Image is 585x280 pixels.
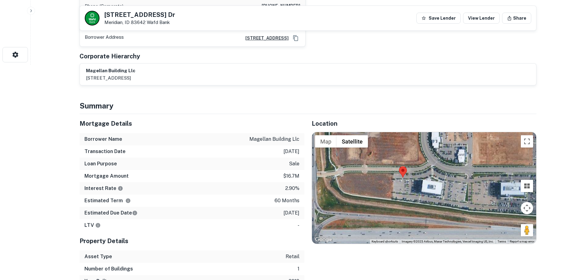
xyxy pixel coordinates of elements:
[84,222,101,229] h6: LTV
[80,236,304,246] h5: Property Details
[132,210,138,216] svg: Estimate is based on a standard schedule for this type of loan.
[86,67,135,74] h6: magellan building llc
[249,136,299,143] p: magellan building llc
[84,136,122,143] h6: Borrower Name
[314,236,334,244] img: Google
[554,231,585,260] iframe: Chat Widget
[95,223,101,228] svg: LTVs displayed on the website are for informational purposes only and may be reported incorrectly...
[80,119,304,128] h5: Mortgage Details
[84,185,123,192] h6: Interest Rate
[80,100,536,111] h4: Summary
[286,253,299,260] p: retail
[283,148,299,155] p: [DATE]
[502,13,531,24] button: Share
[118,186,123,191] svg: The interest rates displayed on the website are for informational purposes only and may be report...
[312,119,536,128] h5: Location
[84,253,112,260] h6: Asset Type
[125,198,131,203] svg: Term is based on a standard schedule for this type of loan.
[521,224,533,236] button: Drag Pegman onto the map to open Street View
[240,35,289,41] a: [STREET_ADDRESS]
[84,172,129,180] h6: Mortgage Amount
[298,265,299,273] p: 1
[521,202,533,214] button: Map camera controls
[84,209,138,217] h6: Estimated Due Date
[283,172,299,180] p: $16.7m
[80,52,140,61] h5: Corporate Hierarchy
[283,209,299,217] p: [DATE]
[285,185,299,192] p: 2.90%
[262,2,300,10] h6: [PHONE_NUMBER]
[314,236,334,244] a: Open this area in Google Maps (opens a new window)
[521,135,533,148] button: Toggle fullscreen view
[497,240,506,243] a: Terms (opens in new tab)
[315,135,337,148] button: Show street map
[402,240,494,243] span: Imagery ©2025 Airbus, Maxar Technologies, Vexcel Imaging US, Inc.
[291,34,300,43] button: Copy Address
[104,20,175,25] p: Meridian, ID 83642
[510,240,534,243] a: Report a map error
[147,20,170,25] a: Wafd Bank
[84,265,133,273] h6: Number of Buildings
[289,160,299,168] p: sale
[84,197,131,204] h6: Estimated Term
[84,160,117,168] h6: Loan Purpose
[372,239,398,244] button: Keyboard shortcuts
[416,13,461,24] button: Save Lender
[275,197,299,204] p: 60 months
[104,12,175,18] h5: [STREET_ADDRESS] Dr
[85,34,124,43] p: Borrower Address
[85,2,123,10] p: Phone (Corporate)
[84,148,126,155] h6: Transaction Date
[463,13,500,24] a: View Lender
[86,74,135,82] p: [STREET_ADDRESS]
[521,180,533,192] button: Tilt map
[337,135,368,148] button: Show satellite imagery
[298,222,299,229] p: -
